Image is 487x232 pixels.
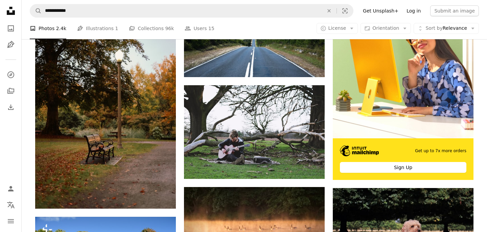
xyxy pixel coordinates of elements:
a: Log in [402,5,425,16]
span: Sort by [425,25,442,31]
a: Collections 96k [129,18,174,39]
a: a park bench sitting next to a lamp post [35,100,176,106]
a: Download History [4,100,18,114]
button: License [317,23,358,34]
a: Photos [4,22,18,35]
a: Home — Unsplash [4,4,18,19]
button: Language [4,198,18,212]
span: 96k [165,25,174,32]
div: Sign Up [340,162,466,173]
button: Orientation [361,23,411,34]
a: Illustrations 1 [77,18,118,39]
button: Submit an image [430,5,479,16]
span: Relevance [425,25,467,32]
a: Collections [4,84,18,98]
img: file-1690386555781-336d1949dad1image [340,145,379,156]
span: Orientation [372,25,399,31]
span: 1 [115,25,118,32]
a: Explore [4,68,18,82]
a: Illustrations [4,38,18,51]
button: Clear [322,4,337,17]
button: Visual search [337,4,353,17]
a: gray concrete road between green grass field under blue sky during daytime [184,34,325,41]
a: Log in / Sign up [4,182,18,195]
span: License [328,25,346,31]
button: Search Unsplash [30,4,42,17]
button: Sort byRelevance [414,23,479,34]
a: Get Unsplash+ [359,5,402,16]
a: Users 15 [185,18,214,39]
img: men holding a guitar near trees during daytime [184,85,325,179]
a: men holding a guitar near trees during daytime [184,129,325,135]
span: Get up to 7x more orders [415,148,466,154]
button: Menu [4,214,18,228]
form: Find visuals sitewide [30,4,353,18]
span: 15 [208,25,214,32]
